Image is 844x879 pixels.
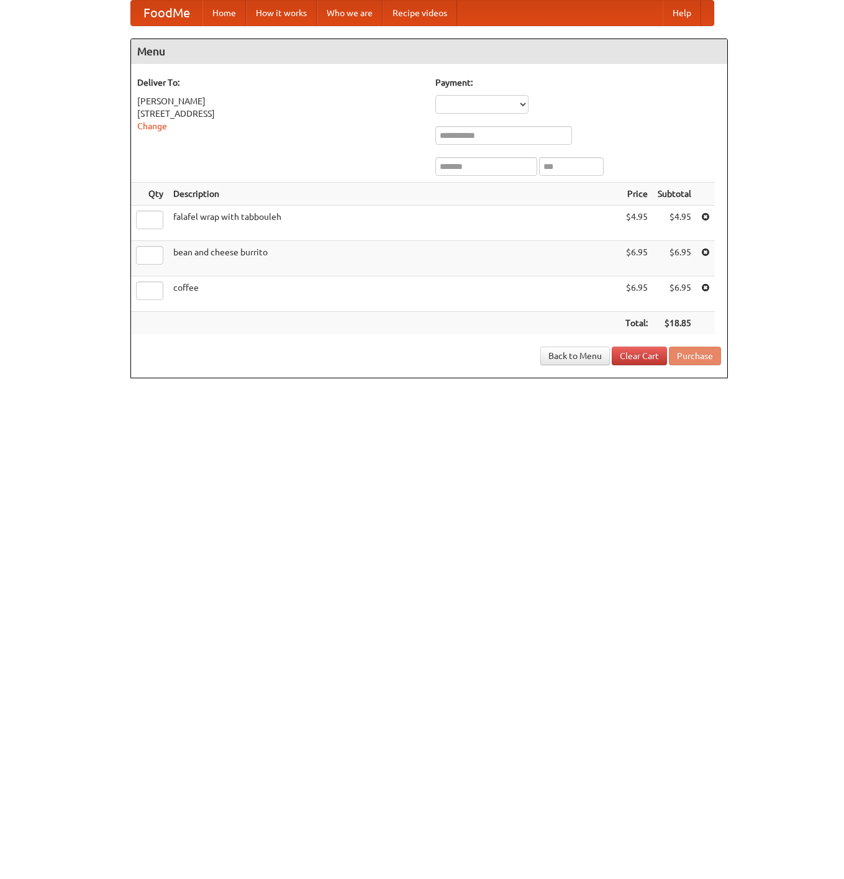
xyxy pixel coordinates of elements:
[653,206,696,241] td: $4.95
[168,276,620,312] td: coffee
[620,276,653,312] td: $6.95
[435,76,721,89] h5: Payment:
[612,347,667,365] a: Clear Cart
[137,76,423,89] h5: Deliver To:
[620,312,653,335] th: Total:
[131,1,202,25] a: FoodMe
[540,347,610,365] a: Back to Menu
[620,206,653,241] td: $4.95
[168,206,620,241] td: falafel wrap with tabbouleh
[620,183,653,206] th: Price
[168,241,620,276] td: bean and cheese burrito
[131,39,727,64] h4: Menu
[131,183,168,206] th: Qty
[663,1,701,25] a: Help
[202,1,246,25] a: Home
[653,312,696,335] th: $18.85
[137,121,167,131] a: Change
[669,347,721,365] button: Purchase
[246,1,317,25] a: How it works
[653,183,696,206] th: Subtotal
[168,183,620,206] th: Description
[383,1,457,25] a: Recipe videos
[317,1,383,25] a: Who we are
[620,241,653,276] td: $6.95
[137,95,423,107] div: [PERSON_NAME]
[137,107,423,120] div: [STREET_ADDRESS]
[653,241,696,276] td: $6.95
[653,276,696,312] td: $6.95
